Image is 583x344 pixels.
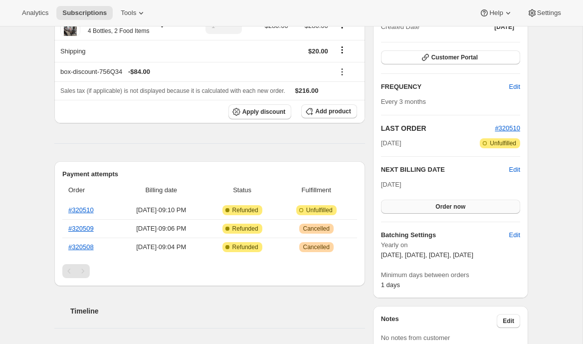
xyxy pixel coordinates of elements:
small: 4 Bottles, 2 Food Items [88,27,149,34]
span: Settings [537,9,561,17]
button: Analytics [16,6,54,20]
span: Analytics [22,9,48,17]
span: Cancelled [303,225,330,233]
a: #320509 [68,225,94,232]
span: - $84.00 [128,67,150,77]
span: Yearly on [381,240,520,250]
span: Refunded [232,206,258,214]
span: $216.00 [295,87,319,94]
span: Subscriptions [62,9,107,17]
span: Refunded [232,225,258,233]
h2: LAST ORDER [381,123,495,133]
button: Order now [381,200,520,214]
h2: Payment attempts [62,169,357,179]
span: Tools [121,9,136,17]
span: 1 days [381,281,400,289]
button: Add product [301,104,357,118]
span: Apply discount [242,108,286,116]
button: #320510 [495,123,520,133]
span: Cancelled [303,243,330,251]
span: Minimum days between orders [381,270,520,280]
span: Unfulfilled [490,139,516,147]
h2: FREQUENCY [381,82,509,92]
a: #320510 [495,124,520,132]
button: Help [473,6,519,20]
div: box-discount-756Q34 [60,67,328,77]
span: Unfulfilled [306,206,333,214]
span: $20.00 [308,47,328,55]
button: Apply discount [228,104,292,119]
th: Shipping [54,40,188,62]
span: [DATE] · 09:10 PM [120,205,202,215]
button: Settings [521,6,567,20]
span: [DATE] · 09:04 PM [120,242,202,252]
span: [DATE] · 09:06 PM [120,224,202,234]
th: Order [62,179,117,201]
span: Created Date [381,22,419,32]
span: Order now [435,203,465,211]
button: [DATE] [488,20,520,34]
nav: Pagination [62,264,357,278]
span: Sales tax (if applicable) is not displayed because it is calculated with each new order. [60,87,285,94]
span: Every 3 months [381,98,426,105]
button: Edit [503,79,526,95]
span: [DATE] [381,138,401,148]
h2: Timeline [70,306,365,316]
h3: Notes [381,314,497,328]
button: Edit [503,227,526,243]
a: #320510 [68,206,94,214]
span: Customer Portal [431,53,478,61]
span: Status [208,185,275,195]
span: Help [489,9,503,17]
a: #320508 [68,243,94,251]
button: Edit [497,314,520,328]
span: Fulfillment [282,185,351,195]
span: [DATE] [494,23,514,31]
button: Tools [115,6,152,20]
button: Shipping actions [334,44,350,55]
h6: Batching Settings [381,230,509,240]
span: [DATE] [381,181,401,188]
span: Add product [315,107,351,115]
button: Subscriptions [56,6,113,20]
button: Edit [509,165,520,175]
span: Billing date [120,185,202,195]
span: No notes from customer [381,334,450,342]
span: [DATE], [DATE], [DATE], [DATE] [381,251,473,259]
span: Edit [509,82,520,92]
h2: NEXT BILLING DATE [381,165,509,175]
span: Edit [503,317,514,325]
span: Refunded [232,243,258,251]
button: Customer Portal [381,50,520,64]
span: Edit [509,230,520,240]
